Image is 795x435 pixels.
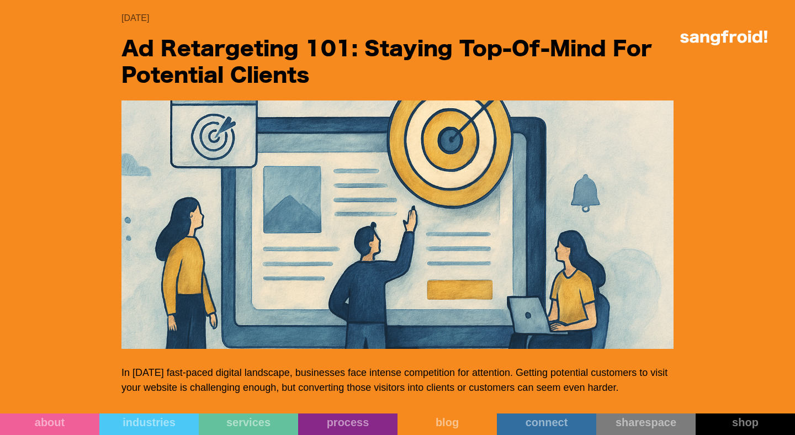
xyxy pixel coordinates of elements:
[121,412,167,423] div: Read more
[99,413,199,435] a: industries
[497,413,596,435] a: connect
[187,412,224,423] div: min read
[596,416,696,429] div: sharespace
[298,416,397,429] div: process
[680,30,767,45] img: logo
[696,416,795,429] div: shop
[121,36,674,89] h2: Ad Retargeting 101: Staying Top-of-Mind for Potential Clients
[696,413,795,435] a: shop
[121,35,674,89] a: Ad Retargeting 101: Staying Top-of-Mind for Potential Clients
[199,413,298,435] a: services
[596,413,696,435] a: sharespace
[298,413,397,435] a: process
[497,416,596,429] div: connect
[199,416,298,429] div: services
[121,100,674,349] img: Artistic digital illustration of ad retargeting, featuring people interacting with a computer scr...
[397,413,497,435] a: blog
[429,209,462,215] a: privacy policy
[179,412,184,423] div: 4
[397,416,497,429] div: blog
[167,412,179,423] div: ·
[99,416,199,429] div: industries
[121,365,674,395] p: In [DATE] fast-paced digital landscape, businesses face intense competition for attention. Gettin...
[121,412,224,423] a: Read more·4min read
